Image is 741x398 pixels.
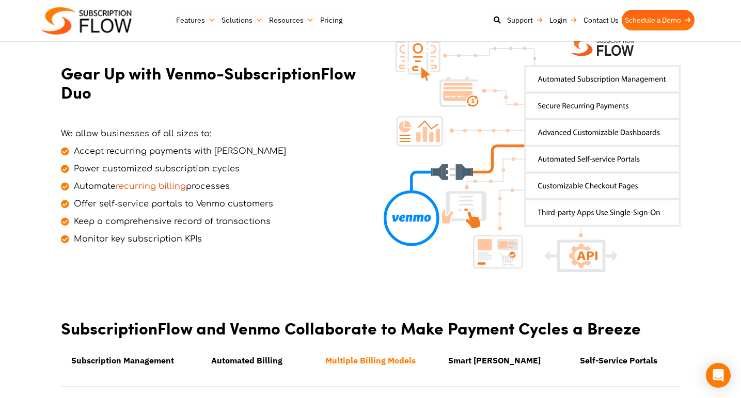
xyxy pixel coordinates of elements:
img: Gear Up with Venmo-SubscriptionFlow Duo [384,37,681,272]
img: Subscriptionflow [41,7,132,35]
h2: Gear Up with Venmo-SubscriptionFlow Duo [61,63,358,102]
span: Power customized subscription cycles [71,163,240,175]
a: Support [504,10,546,30]
span: Accept recurring payments with [PERSON_NAME] [71,145,286,157]
a: Solutions [218,10,266,30]
span: Offer self-service portals to Venmo customers [71,198,273,210]
a: Contact Us [580,10,622,30]
div: Open Intercom Messenger [706,363,731,388]
li: Self-Service Portals [557,348,681,373]
li: Automated Billing [185,348,309,373]
a: Schedule a Demo [622,10,695,30]
span: Automate processes [71,180,230,193]
a: recurring billing [116,182,186,191]
li: Multiple Billing Models [309,348,433,373]
span: Keep a comprehensive record of transactions [71,215,271,228]
li: Smart [PERSON_NAME] [433,348,557,373]
li: Subscription Management [61,348,185,373]
a: Resources [266,10,317,30]
span: We allow businesses of all sizes to: [61,128,211,140]
h2: SubscriptionFlow and Venmo Collaborate to Make Payment Cycles a Breeze [61,319,681,338]
span: Monitor key subscription KPIs [71,233,202,245]
a: Features [173,10,218,30]
a: Pricing [317,10,345,30]
a: Login [546,10,580,30]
